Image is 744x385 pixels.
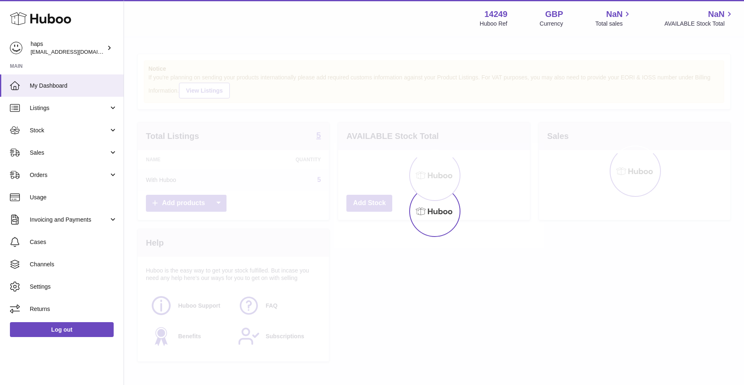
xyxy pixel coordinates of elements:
[480,20,508,28] div: Huboo Ref
[30,171,109,179] span: Orders
[31,48,122,55] span: [EMAIL_ADDRESS][DOMAIN_NAME]
[540,20,563,28] div: Currency
[30,194,117,201] span: Usage
[30,238,117,246] span: Cases
[30,216,109,224] span: Invoicing and Payments
[30,305,117,313] span: Returns
[30,104,109,112] span: Listings
[484,9,508,20] strong: 14249
[10,322,114,337] a: Log out
[30,283,117,291] span: Settings
[595,9,632,28] a: NaN Total sales
[664,9,734,28] a: NaN AVAILABLE Stock Total
[606,9,622,20] span: NaN
[31,40,105,56] div: haps
[30,82,117,90] span: My Dashboard
[30,127,109,134] span: Stock
[595,20,632,28] span: Total sales
[664,20,734,28] span: AVAILABLE Stock Total
[30,261,117,268] span: Channels
[30,149,109,157] span: Sales
[10,42,22,54] img: hello@gethaps.co.uk
[708,9,725,20] span: NaN
[545,9,563,20] strong: GBP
